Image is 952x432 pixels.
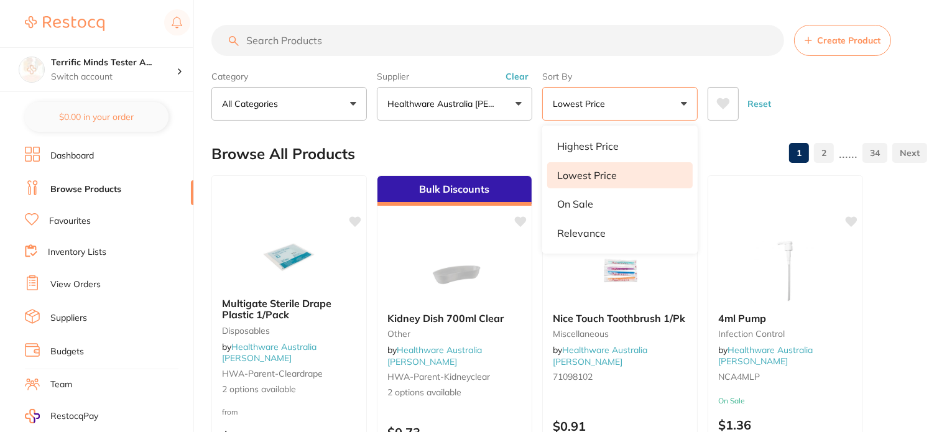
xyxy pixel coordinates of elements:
span: by [718,344,813,367]
small: Miscellaneous [553,329,687,339]
a: RestocqPay [25,409,98,423]
span: 2 options available [387,387,522,399]
label: Supplier [377,71,532,82]
img: 4ml Pump [745,241,826,303]
div: Bulk Discounts [377,176,532,206]
a: Favourites [49,215,91,227]
p: Lowest Price [557,170,617,181]
button: Reset [744,87,775,121]
span: from [222,407,238,416]
img: Terrific Minds Tester Account [19,57,44,82]
button: Lowest Price [542,87,698,121]
a: Suppliers [50,312,87,324]
a: Healthware Australia [PERSON_NAME] [387,344,482,367]
p: Healthware Australia [PERSON_NAME] [387,98,501,110]
label: Sort By [542,71,698,82]
b: Nice Touch Toothbrush 1/Pk [553,313,687,324]
p: On Sale [557,198,593,209]
button: All Categories [211,87,367,121]
b: Multigate Sterile Drape Plastic 1/Pack [222,298,356,321]
a: Healthware Australia [PERSON_NAME] [553,344,647,367]
a: Browse Products [50,183,121,196]
img: Kidney Dish 700ml Clear [414,241,495,303]
a: Healthware Australia [PERSON_NAME] [718,344,813,367]
p: All Categories [222,98,283,110]
p: Lowest Price [553,98,610,110]
a: Budgets [50,346,84,358]
span: Nice Touch Toothbrush 1/Pk [553,312,685,324]
p: Relevance [557,227,606,239]
input: Search Products [211,25,784,56]
span: 2 options available [222,384,356,396]
img: RestocqPay [25,409,40,423]
span: NCA4MLP [718,371,760,382]
a: Team [50,379,72,391]
a: Restocq Logo [25,9,104,38]
span: HWA-parent-cleardrape [222,368,323,379]
button: Clear [502,71,532,82]
button: $0.00 in your order [25,102,169,132]
h4: Terrific Minds Tester Account [51,57,177,69]
a: 34 [862,140,887,165]
b: Kidney Dish 700ml Clear [387,313,522,324]
button: Healthware Australia [PERSON_NAME] [377,87,532,121]
span: HWA-parent-kidneyclear [387,371,490,382]
small: On Sale [718,397,853,405]
p: Switch account [51,71,177,83]
label: Category [211,71,367,82]
span: by [222,341,317,364]
a: 1 [789,140,809,165]
a: Inventory Lists [48,246,106,259]
span: by [553,344,647,367]
span: Create Product [817,35,880,45]
span: by [387,344,482,367]
a: 2 [814,140,834,165]
img: Restocq Logo [25,16,104,31]
h2: Browse All Products [211,145,355,163]
span: 71098102 [553,371,593,382]
p: ...... [839,146,857,160]
span: RestocqPay [50,410,98,423]
small: other [387,329,522,339]
small: Disposables [222,326,356,336]
b: 4ml Pump [718,313,853,324]
a: Healthware Australia [PERSON_NAME] [222,341,317,364]
span: Multigate Sterile Drape Plastic 1/Pack [222,297,331,321]
small: Infection Control [718,329,853,339]
a: View Orders [50,278,101,291]
img: Multigate Sterile Drape Plastic 1/Pack [249,226,330,288]
a: Dashboard [50,150,94,162]
span: Kidney Dish 700ml Clear [387,312,504,324]
img: Nice Touch Toothbrush 1/Pk [580,241,660,303]
button: Create Product [794,25,891,56]
span: 4ml Pump [718,312,766,324]
p: Highest Price [557,140,619,152]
